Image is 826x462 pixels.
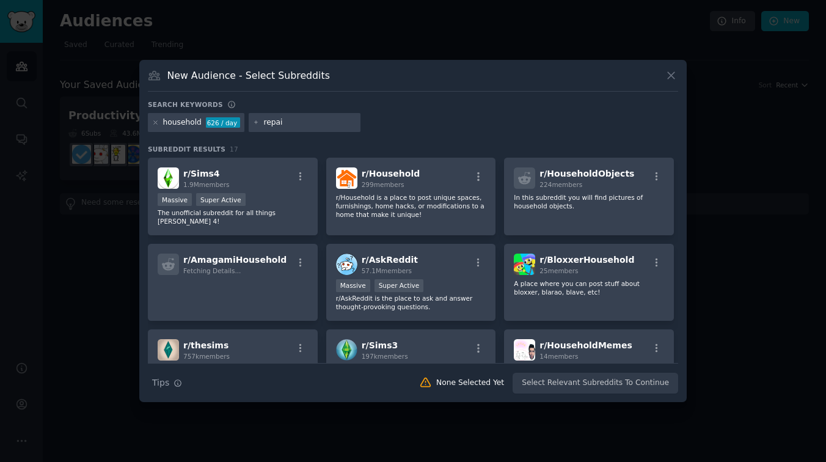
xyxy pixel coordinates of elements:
[183,353,230,360] span: 757k members
[336,254,357,275] img: AskReddit
[375,279,424,292] div: Super Active
[183,255,287,265] span: r/ AmagamiHousehold
[336,294,486,311] p: r/AskReddit is the place to ask and answer thought-provoking questions.
[183,181,230,188] span: 1.9M members
[539,169,634,178] span: r/ HouseholdObjects
[539,267,578,274] span: 25 members
[158,208,308,226] p: The unofficial subreddit for all things [PERSON_NAME] 4!
[206,117,240,128] div: 626 / day
[158,339,179,361] img: thesims
[362,255,418,265] span: r/ AskReddit
[158,193,192,206] div: Massive
[263,117,356,128] input: New Keyword
[539,340,632,350] span: r/ HouseholdMemes
[183,169,220,178] span: r/ Sims4
[362,181,404,188] span: 299 members
[196,193,246,206] div: Super Active
[148,100,223,109] h3: Search keywords
[362,353,408,360] span: 197k members
[514,193,664,210] p: In this subreddit you will find pictures of household objects.
[539,181,582,188] span: 224 members
[148,372,186,394] button: Tips
[158,167,179,189] img: Sims4
[152,376,169,389] span: Tips
[336,339,357,361] img: Sims3
[362,267,412,274] span: 57.1M members
[539,255,634,265] span: r/ BloxxerHousehold
[183,340,228,350] span: r/ thesims
[163,117,202,128] div: household
[148,145,225,153] span: Subreddit Results
[183,267,241,274] span: Fetching Details...
[362,169,420,178] span: r/ Household
[167,69,330,82] h3: New Audience - Select Subreddits
[230,145,238,153] span: 17
[336,167,357,189] img: Household
[514,254,535,275] img: BloxxerHousehold
[514,279,664,296] p: A place where you can post stuff about bloxxer, blarao, blave, etc!
[336,279,370,292] div: Massive
[514,339,535,361] img: HouseholdMemes
[362,340,398,350] span: r/ Sims3
[436,378,504,389] div: None Selected Yet
[539,353,578,360] span: 14 members
[336,193,486,219] p: r/Household is a place to post unique spaces, furnishings, home hacks, or modifications to a home...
